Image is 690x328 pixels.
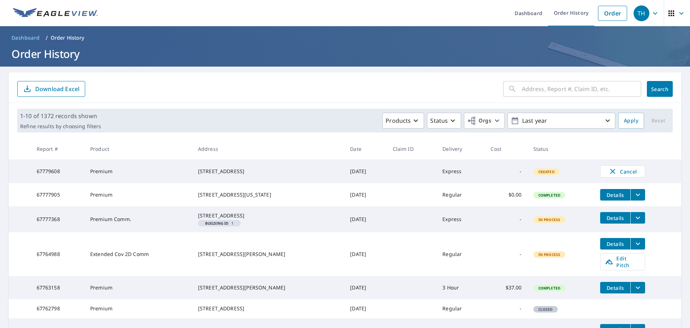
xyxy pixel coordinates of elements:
[84,299,192,318] td: Premium
[534,193,565,198] span: Completed
[630,189,645,201] button: filesDropdownBtn-67777905
[427,113,461,129] button: Status
[51,34,84,41] p: Order History
[84,232,192,276] td: Extended Cov 2D Comm
[485,276,527,299] td: $37.00
[17,81,85,97] button: Download Excel
[84,138,192,159] th: Product
[600,189,630,201] button: detailsBtn-67777905
[608,167,638,176] span: Cancel
[437,232,485,276] td: Regular
[344,206,387,232] td: [DATE]
[534,217,565,222] span: In Process
[437,183,485,206] td: Regular
[344,159,387,183] td: [DATE]
[437,138,485,159] th: Delivery
[630,282,645,293] button: filesDropdownBtn-67763158
[528,138,595,159] th: Status
[485,232,527,276] td: -
[437,299,485,318] td: Regular
[600,212,630,224] button: detailsBtn-67777368
[84,159,192,183] td: Premium
[600,253,645,270] a: Edit Pitch
[198,251,339,258] div: [STREET_ADDRESS][PERSON_NAME]
[31,299,84,318] td: 67762798
[344,276,387,299] td: [DATE]
[485,206,527,232] td: -
[386,116,411,125] p: Products
[624,116,638,125] span: Apply
[198,212,339,219] div: [STREET_ADDRESS]
[647,81,673,97] button: Search
[344,138,387,159] th: Date
[467,116,491,125] span: Orgs
[192,138,344,159] th: Address
[653,86,667,93] span: Search
[11,34,40,41] span: Dashboard
[205,221,229,225] em: Building ID
[437,206,485,232] td: Express
[31,232,84,276] td: 67764988
[31,183,84,206] td: 67777905
[344,299,387,318] td: [DATE]
[598,6,627,21] a: Order
[198,191,339,198] div: [STREET_ADDRESS][US_STATE]
[437,276,485,299] td: 3 Hour
[430,116,448,125] p: Status
[35,85,79,93] p: Download Excel
[634,5,649,21] div: TH
[31,206,84,232] td: 67777368
[84,183,192,206] td: Premium
[20,123,101,130] p: Refine results by choosing filters
[31,276,84,299] td: 67763158
[198,168,339,175] div: [STREET_ADDRESS]
[485,159,527,183] td: -
[618,113,644,129] button: Apply
[437,159,485,183] td: Express
[20,112,101,120] p: 1-10 of 1372 records shown
[630,238,645,250] button: filesDropdownBtn-67764988
[600,238,630,250] button: detailsBtn-67764988
[600,282,630,293] button: detailsBtn-67763158
[507,113,615,129] button: Last year
[604,284,626,291] span: Details
[9,32,43,44] a: Dashboard
[31,138,84,159] th: Report #
[344,232,387,276] td: [DATE]
[344,183,387,206] td: [DATE]
[485,183,527,206] td: $0.00
[382,113,424,129] button: Products
[600,165,645,178] button: Cancel
[605,255,640,269] span: Edit Pitch
[604,241,626,247] span: Details
[485,138,527,159] th: Cost
[31,159,84,183] td: 67779608
[522,79,641,99] input: Address, Report #, Claim ID, etc.
[464,113,505,129] button: Orgs
[519,114,603,127] p: Last year
[534,286,565,291] span: Completed
[485,299,527,318] td: -
[604,215,626,221] span: Details
[46,33,48,42] li: /
[201,221,238,225] span: 1
[630,212,645,224] button: filesDropdownBtn-67777368
[534,252,565,257] span: In Process
[534,169,559,174] span: Created
[84,276,192,299] td: Premium
[604,192,626,198] span: Details
[387,138,437,159] th: Claim ID
[198,284,339,291] div: [STREET_ADDRESS][PERSON_NAME]
[534,307,557,312] span: Closed
[198,305,339,312] div: [STREET_ADDRESS]
[9,32,681,44] nav: breadcrumb
[9,46,681,61] h1: Order History
[13,8,98,19] img: EV Logo
[84,206,192,232] td: Premium Comm.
